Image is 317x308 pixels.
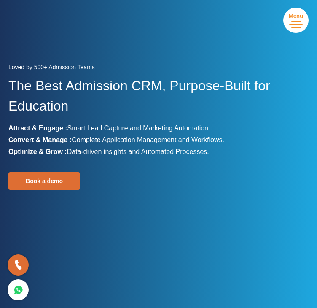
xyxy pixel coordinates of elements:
span: Complete Application Management and Workflows. [72,136,224,143]
b: Convert & Manage : [8,136,72,143]
div: Loved by 500+ Admission Teams [8,61,309,76]
h1: The Best Admission CRM, Purpose-Built for Education [8,76,309,122]
b: Attract & Engage : [8,124,67,132]
button: Toggle navigation [283,8,309,33]
a: Book a demo [8,172,80,190]
span: Smart Lead Capture and Marketing Automation. [67,124,210,132]
span: Data-driven insights and Automated Processes. [67,148,209,155]
b: Optimize & Grow : [8,148,67,155]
